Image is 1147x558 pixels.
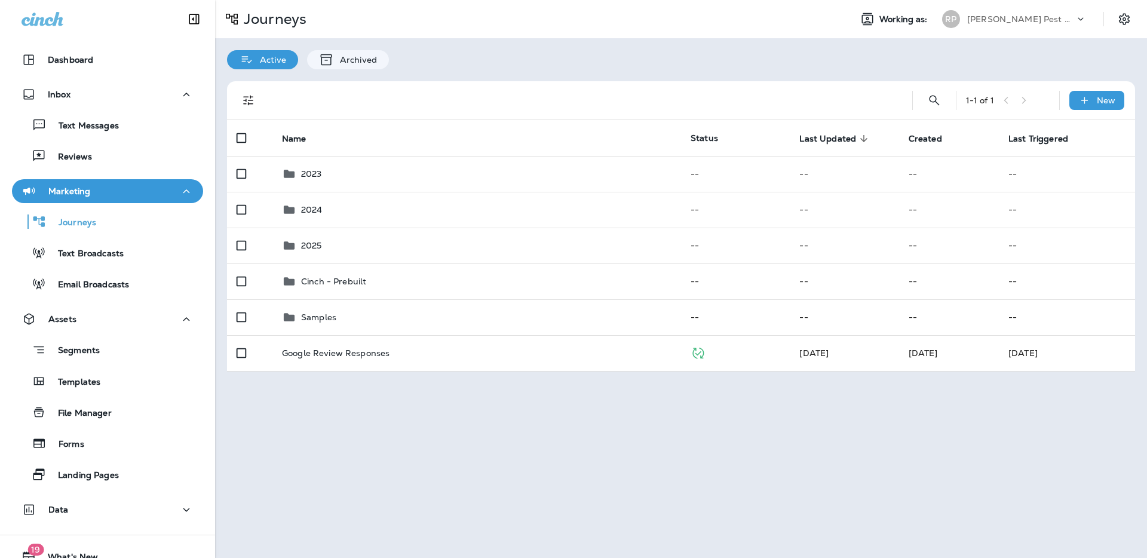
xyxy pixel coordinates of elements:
td: -- [899,228,999,263]
p: Archived [334,55,377,65]
p: Google Review Responses [282,348,390,358]
td: [DATE] [999,335,1135,371]
p: Journeys [47,217,96,229]
span: 19 [27,544,44,556]
span: Created [909,133,958,144]
button: File Manager [12,400,203,425]
p: Dashboard [48,55,93,65]
p: Text Broadcasts [46,249,124,260]
button: Templates [12,369,203,394]
span: Last Updated [799,133,872,144]
td: -- [999,263,1135,299]
span: Status [691,133,718,143]
div: 1 - 1 of 1 [966,96,994,105]
p: Segments [46,345,100,357]
div: RP [942,10,960,28]
td: -- [790,156,898,192]
p: Templates [46,377,100,388]
td: -- [999,299,1135,335]
td: -- [790,228,898,263]
span: Working as: [879,14,930,24]
span: Name [282,133,322,144]
button: Forms [12,431,203,456]
p: 2025 [301,241,322,250]
span: Last Updated [799,134,856,144]
td: -- [681,228,790,263]
td: -- [681,299,790,335]
td: -- [899,192,999,228]
p: Assets [48,314,76,324]
td: -- [681,156,790,192]
span: Last Triggered [1008,133,1084,144]
button: Search Journeys [922,88,946,112]
p: Marketing [48,186,90,196]
td: -- [899,156,999,192]
td: -- [999,156,1135,192]
button: Text Messages [12,112,203,137]
button: Inbox [12,82,203,106]
span: Name [282,134,306,144]
button: Segments [12,337,203,363]
p: Landing Pages [46,470,119,482]
p: 2024 [301,205,323,214]
td: -- [790,263,898,299]
button: Landing Pages [12,462,203,487]
button: Filters [237,88,260,112]
span: Victoria Turpin [909,348,938,358]
td: -- [899,299,999,335]
span: Created [909,134,942,144]
td: -- [899,263,999,299]
button: Dashboard [12,48,203,72]
span: Published [691,347,706,357]
td: -- [999,192,1135,228]
button: Reviews [12,143,203,168]
td: -- [790,299,898,335]
p: Journeys [239,10,306,28]
td: -- [790,192,898,228]
button: Email Broadcasts [12,271,203,296]
p: 2023 [301,169,322,179]
button: Assets [12,307,203,331]
p: Data [48,505,69,514]
p: New [1097,96,1115,105]
td: -- [681,192,790,228]
p: Cinch - Prebuilt [301,277,366,286]
p: Samples [301,312,336,322]
button: Journeys [12,209,203,234]
button: Marketing [12,179,203,203]
button: Text Broadcasts [12,240,203,265]
span: Last Triggered [1008,134,1068,144]
span: Victoria Turpin [799,348,829,358]
td: -- [999,228,1135,263]
p: Inbox [48,90,70,99]
p: Text Messages [47,121,119,132]
button: Collapse Sidebar [177,7,211,31]
p: [PERSON_NAME] Pest Solutions [967,14,1075,24]
p: Email Broadcasts [46,280,129,291]
p: Forms [47,439,84,450]
td: -- [681,263,790,299]
p: Active [254,55,286,65]
p: Reviews [46,152,92,163]
button: Settings [1114,8,1135,30]
button: Data [12,498,203,522]
p: File Manager [46,408,112,419]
